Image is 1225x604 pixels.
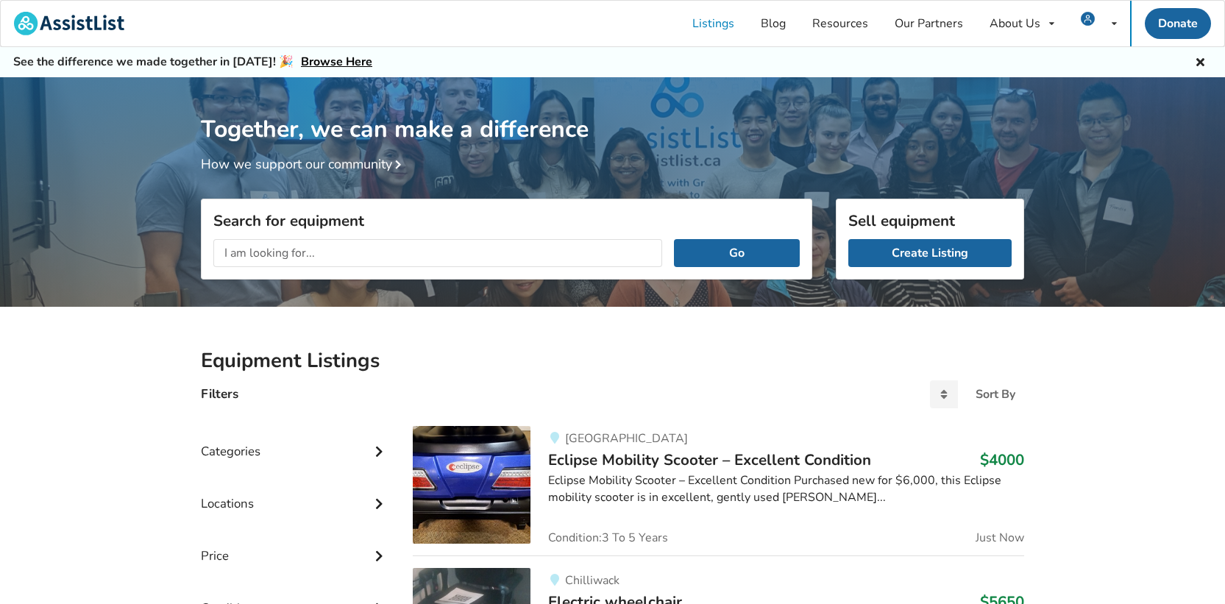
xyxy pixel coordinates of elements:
span: Chilliwack [565,572,619,589]
button: Go [674,239,800,267]
a: Create Listing [848,239,1012,267]
img: user icon [1081,12,1095,26]
div: Locations [201,466,389,519]
a: Browse Here [301,54,372,70]
div: Sort By [976,388,1015,400]
a: Donate [1145,8,1211,39]
span: Just Now [976,532,1024,544]
h3: Search for equipment [213,211,800,230]
h2: Equipment Listings [201,348,1024,374]
div: Categories [201,414,389,466]
a: Resources [799,1,881,46]
input: I am looking for... [213,239,662,267]
h4: Filters [201,386,238,402]
a: How we support our community [201,155,407,173]
h5: See the difference we made together in [DATE]! 🎉 [13,54,372,70]
a: Our Partners [881,1,976,46]
div: Price [201,519,389,571]
h1: Together, we can make a difference [201,77,1024,144]
div: About Us [990,18,1040,29]
h3: Sell equipment [848,211,1012,230]
img: assistlist-logo [14,12,124,35]
a: Listings [679,1,748,46]
img: mobility-eclipse mobility scooter – excellent condition [413,426,530,544]
span: Condition: 3 To 5 Years [548,532,668,544]
h3: $4000 [980,450,1024,469]
a: mobility-eclipse mobility scooter – excellent condition[GEOGRAPHIC_DATA]Eclipse Mobility Scooter ... [413,426,1024,555]
span: [GEOGRAPHIC_DATA] [565,430,688,447]
div: Eclipse Mobility Scooter – Excellent Condition Purchased new for $6,000, this Eclipse mobility sc... [548,472,1024,506]
span: Eclipse Mobility Scooter – Excellent Condition [548,450,871,470]
a: Blog [748,1,799,46]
